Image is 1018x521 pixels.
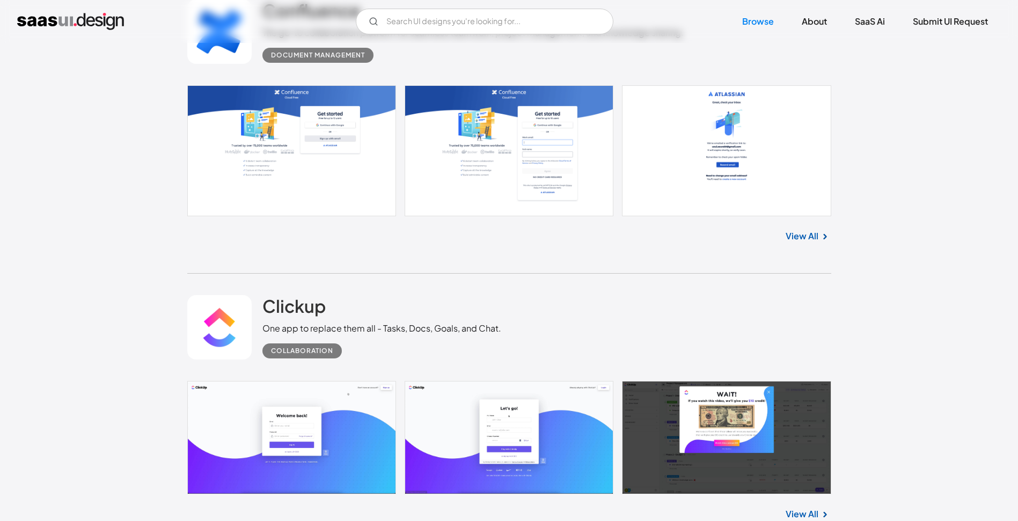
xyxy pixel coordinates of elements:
[842,10,898,33] a: SaaS Ai
[356,9,613,34] input: Search UI designs you're looking for...
[17,13,124,30] a: home
[262,322,501,335] div: One app to replace them all - Tasks, Docs, Goals, and Chat.
[356,9,613,34] form: Email Form
[786,230,818,243] a: View All
[271,344,333,357] div: Collaboration
[729,10,787,33] a: Browse
[262,295,326,317] h2: Clickup
[262,295,326,322] a: Clickup
[900,10,1001,33] a: Submit UI Request
[271,49,365,62] div: Document Management
[789,10,840,33] a: About
[786,508,818,520] a: View All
